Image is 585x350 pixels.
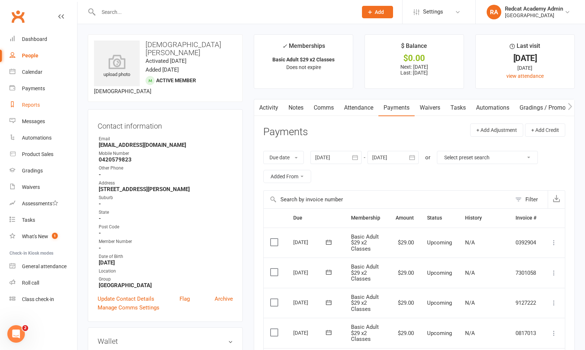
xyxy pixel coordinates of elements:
[401,41,427,54] div: $ Balance
[156,77,196,83] span: Active member
[254,99,283,116] a: Activity
[10,291,77,308] a: Class kiosk mode
[10,179,77,195] a: Waivers
[10,228,77,245] a: What's New1
[465,239,475,246] span: N/A
[10,146,77,163] a: Product Sales
[371,64,457,76] p: Next: [DATE] Last: [DATE]
[7,325,25,343] iframe: Intercom live chat
[99,180,233,187] div: Address
[509,288,543,318] td: 9127222
[378,99,415,116] a: Payments
[264,191,512,208] input: Search by invoice number
[309,99,339,116] a: Comms
[94,54,140,79] div: upload photo
[389,288,420,318] td: $29.00
[22,69,42,75] div: Calendar
[427,239,452,246] span: Upcoming
[263,126,308,138] h3: Payments
[99,136,233,142] div: Email
[293,267,327,278] div: [DATE]
[10,212,77,228] a: Tasks
[22,217,35,223] div: Tasks
[509,318,543,348] td: 0817013
[283,99,309,116] a: Notes
[10,47,77,64] a: People
[465,300,475,306] span: N/A
[389,228,420,258] td: $29.00
[10,275,77,291] a: Roll call
[525,123,565,137] button: + Add Credit
[458,209,509,227] th: History
[215,294,233,303] a: Archive
[293,327,327,338] div: [DATE]
[420,209,459,227] th: Status
[9,7,27,26] a: Clubworx
[351,263,379,282] span: Basic Adult $29 x2 Classes
[351,294,379,312] span: Basic Adult $29 x2 Classes
[99,253,233,260] div: Date of Birth
[146,66,179,73] time: Added [DATE]
[99,209,233,216] div: State
[99,230,233,236] strong: -
[22,263,67,269] div: General attendance
[509,228,543,258] td: 0392904
[389,318,420,348] td: $29.00
[180,294,190,303] a: Flag
[10,113,77,130] a: Messages
[263,170,311,183] button: Added From
[99,186,233,193] strong: [STREET_ADDRESS][PERSON_NAME]
[487,5,501,19] div: RA
[415,99,445,116] a: Waivers
[94,41,237,57] h3: [DEMOGRAPHIC_DATA][PERSON_NAME]
[375,9,384,15] span: Add
[362,6,393,18] button: Add
[10,258,77,275] a: General attendance kiosk mode
[22,325,28,331] span: 2
[98,294,154,303] a: Update Contact Details
[99,201,233,207] strong: -
[99,282,233,289] strong: [GEOGRAPHIC_DATA]
[22,184,40,190] div: Waivers
[99,194,233,201] div: Suburb
[470,123,523,137] button: + Add Adjustment
[99,245,233,251] strong: -
[505,12,563,19] div: [GEOGRAPHIC_DATA]
[22,118,45,124] div: Messages
[465,330,475,336] span: N/A
[389,258,420,288] td: $29.00
[427,300,452,306] span: Upcoming
[465,270,475,276] span: N/A
[263,151,304,164] button: Due date
[282,41,325,55] div: Memberships
[510,41,540,54] div: Last visit
[272,57,335,62] strong: Basic Adult $29 x2 Classes
[427,330,452,336] span: Upcoming
[509,258,543,288] td: 7301058
[471,99,514,116] a: Automations
[52,233,58,239] span: 1
[22,296,54,302] div: Class check-in
[423,4,443,20] span: Settings
[10,31,77,47] a: Dashboard
[22,85,45,91] div: Payments
[99,215,233,222] strong: -
[98,337,233,345] h3: Wallet
[10,163,77,179] a: Gradings
[427,270,452,276] span: Upcoming
[99,268,233,275] div: Location
[99,156,233,163] strong: 0420579823
[10,80,77,97] a: Payments
[22,36,47,42] div: Dashboard
[514,99,584,116] a: Gradings / Promotions
[344,209,389,227] th: Membership
[525,195,538,204] div: Filter
[505,5,563,12] div: Redcat Academy Admin
[99,259,233,266] strong: [DATE]
[445,99,471,116] a: Tasks
[10,195,77,212] a: Assessments
[339,99,378,116] a: Attendance
[389,209,420,227] th: Amount
[10,64,77,80] a: Calendar
[98,303,159,312] a: Manage Comms Settings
